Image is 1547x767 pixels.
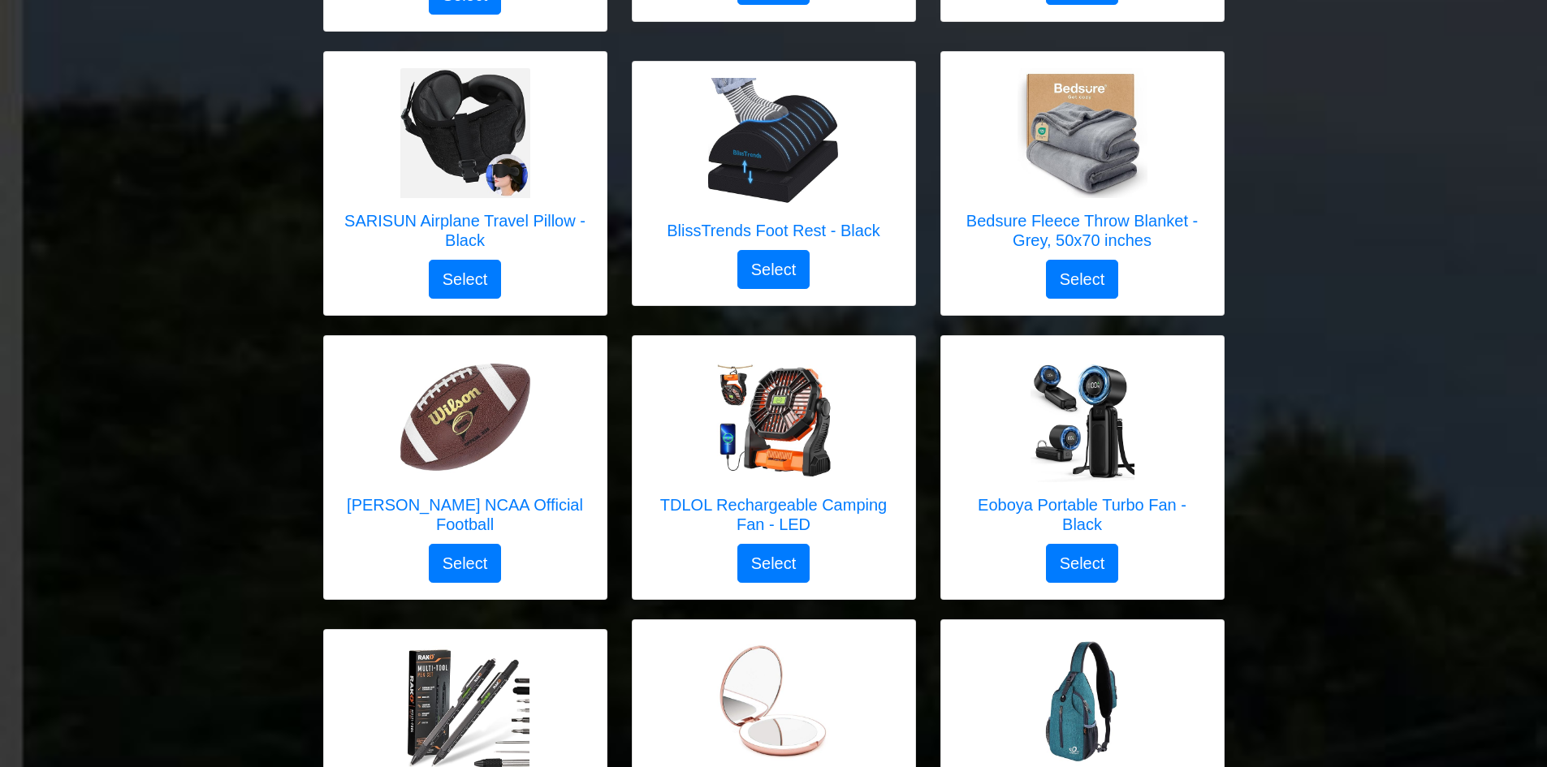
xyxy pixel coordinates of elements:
img: SARISUN Airplane Travel Pillow - Black [400,68,530,198]
button: Select [1046,260,1119,299]
a: SARISUN Airplane Travel Pillow - Black SARISUN Airplane Travel Pillow - Black [340,68,590,260]
a: Bedsure Fleece Throw Blanket - Grey, 50x70 inches Bedsure Fleece Throw Blanket - Grey, 50x70 inches [957,68,1208,260]
a: TDLOL Rechargeable Camping Fan - LED TDLOL Rechargeable Camping Fan - LED [649,352,899,544]
img: Bedsure Fleece Throw Blanket - Grey, 50x70 inches [1018,68,1147,198]
img: WATERFLY Crossbody Sling Backpack - Teal Blue [1018,636,1147,766]
button: Select [429,544,502,583]
a: Eoboya Portable Turbo Fan - Black Eoboya Portable Turbo Fan - Black [957,352,1208,544]
h5: SARISUN Airplane Travel Pillow - Black [340,211,590,250]
img: Fancii LED Travel Makeup Mirror - Rose Gold [709,636,839,766]
button: Select [1046,544,1119,583]
h5: [PERSON_NAME] NCAA Official Football [340,495,590,534]
button: Select [429,260,502,299]
h5: TDLOL Rechargeable Camping Fan - LED [649,495,899,534]
button: Select [737,544,810,583]
h5: Bedsure Fleece Throw Blanket - Grey, 50x70 inches [957,211,1208,250]
img: Eoboya Portable Turbo Fan - Black [1018,352,1147,482]
img: WILSON NCAA Official Football [400,352,530,482]
img: TDLOL Rechargeable Camping Fan - LED [709,352,839,482]
a: BlissTrends Foot Rest - Black BlissTrends Foot Rest - Black [667,78,880,250]
h5: BlissTrends Foot Rest - Black [667,221,880,240]
button: Select [737,250,810,289]
h5: Eoboya Portable Turbo Fan - Black [957,495,1208,534]
a: WILSON NCAA Official Football [PERSON_NAME] NCAA Official Football [340,352,590,544]
img: BlissTrends Foot Rest - Black [708,78,838,208]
